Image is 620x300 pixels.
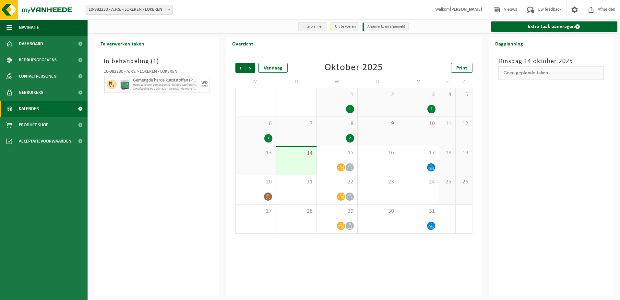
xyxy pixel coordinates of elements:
[19,68,56,84] span: Contactpersonen
[361,208,395,215] span: 30
[235,63,245,73] span: Vorige
[442,149,452,156] span: 18
[226,37,260,50] h2: Overzicht
[459,91,469,98] span: 5
[401,91,435,98] span: 3
[498,66,604,80] div: Geen geplande taken
[330,22,359,31] li: Uit te voeren
[401,120,435,127] span: 10
[398,76,439,88] td: V
[363,22,409,31] li: Afgewerkt en afgemeld
[456,76,472,88] td: Z
[94,37,151,50] h2: Te verwerken taken
[264,134,272,143] div: 1
[320,179,354,186] span: 22
[19,117,48,133] span: Product Shop
[104,56,209,66] h3: In behandeling ( )
[320,91,354,98] span: 1
[86,5,173,14] span: 10-982230 - A.P.S. - LOKEREN - LOKEREN
[498,56,604,66] h3: Dinsdag 14 oktober 2025
[201,81,208,85] div: WO
[200,85,208,88] div: 15/10
[133,78,198,83] span: Gemengde harde kunststoffen (PE en PP), recycleerbaar (industrieel)
[442,120,452,127] span: 11
[320,120,354,127] span: 8
[450,7,482,12] strong: [PERSON_NAME]
[239,120,273,127] span: 6
[325,63,383,73] div: Oktober 2025
[346,105,354,113] div: 1
[19,52,57,68] span: Bedrijfsgegevens
[401,149,435,156] span: 17
[276,76,317,88] td: D
[442,179,452,186] span: 25
[320,208,354,215] span: 29
[320,149,354,156] span: 15
[133,87,198,91] span: Omwisseling op aanvraag - op geplande route (incl. verwerking)
[401,179,435,186] span: 24
[489,37,530,50] h2: Dagplanning
[239,179,273,186] span: 20
[401,208,435,215] span: 31
[239,149,273,156] span: 13
[120,79,130,90] img: PB-HB-1400-HPE-GN-11
[258,63,288,73] div: Vandaag
[459,149,469,156] span: 19
[439,76,456,88] td: Z
[133,83,198,87] span: Hoge palletbox gemengde harde kunststoffen (PE en PP)
[279,120,313,127] span: 7
[456,66,467,71] span: Print
[153,58,157,65] span: 1
[298,22,327,31] li: In te plannen
[279,150,313,157] span: 14
[19,36,43,52] span: Dashboard
[361,91,395,98] span: 2
[459,179,469,186] span: 26
[19,84,43,101] span: Gebruikers
[358,76,399,88] td: D
[279,179,313,186] span: 21
[19,133,71,149] span: Acceptatievoorwaarden
[279,208,313,215] span: 28
[361,120,395,127] span: 9
[427,105,435,113] div: 1
[451,63,472,73] a: Print
[245,63,255,73] span: Volgende
[491,21,618,32] a: Extra taak aanvragen
[459,120,469,127] span: 12
[19,101,39,117] span: Kalender
[239,208,273,215] span: 27
[317,76,358,88] td: W
[442,91,452,98] span: 4
[346,134,354,143] div: 2
[361,149,395,156] span: 16
[361,179,395,186] span: 23
[235,76,276,88] td: M
[86,5,173,15] span: 10-982230 - A.P.S. - LOKEREN - LOKEREN
[19,19,39,36] span: Navigatie
[3,286,108,300] iframe: chat widget
[104,69,209,76] div: 10-982230 - A.P.S. - LOKEREN - LOKEREN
